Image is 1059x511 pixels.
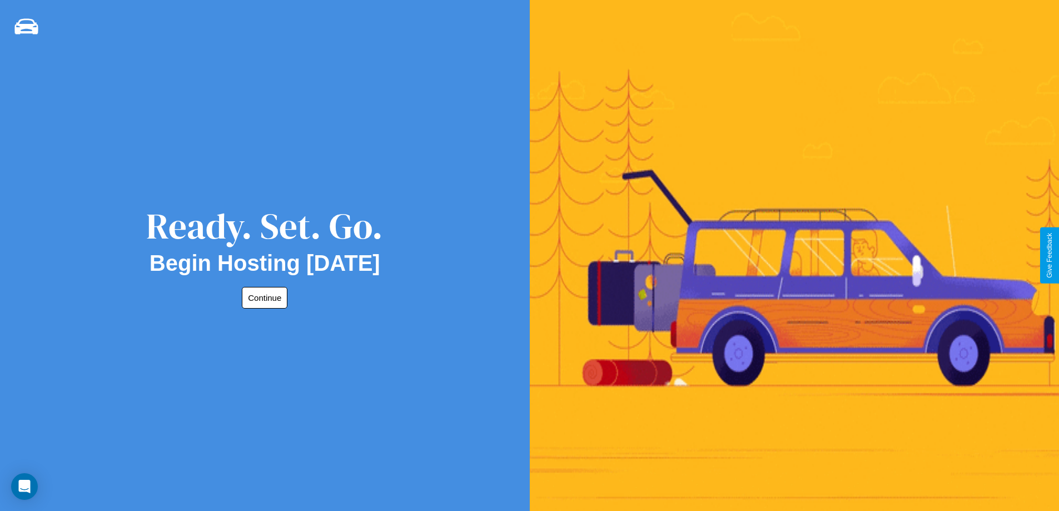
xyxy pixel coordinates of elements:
div: Give Feedback [1046,233,1053,278]
button: Continue [242,287,287,309]
h2: Begin Hosting [DATE] [150,251,380,276]
div: Open Intercom Messenger [11,473,38,500]
div: Ready. Set. Go. [146,201,383,251]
